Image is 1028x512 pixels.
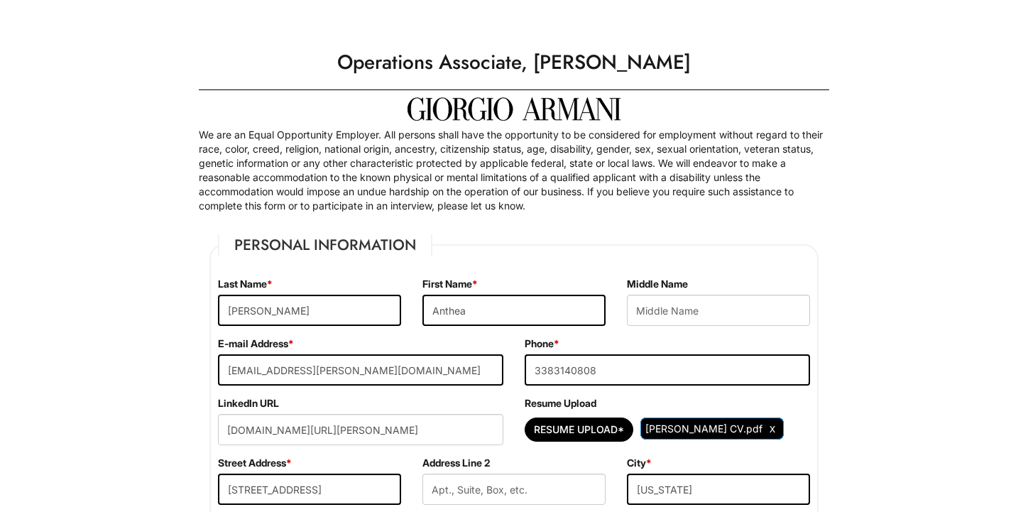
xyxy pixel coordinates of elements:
[218,456,292,470] label: Street Address
[525,337,559,351] label: Phone
[627,474,810,505] input: City
[422,295,606,326] input: First Name
[218,396,279,410] label: LinkedIn URL
[218,234,432,256] legend: Personal Information
[525,396,596,410] label: Resume Upload
[422,456,490,470] label: Address Line 2
[218,474,401,505] input: Street Address
[627,456,652,470] label: City
[766,419,779,438] a: Clear Uploaded File
[645,423,762,435] span: [PERSON_NAME] CV.pdf
[627,277,688,291] label: Middle Name
[199,128,829,213] p: We are an Equal Opportunity Employer. All persons shall have the opportunity to be considered for...
[218,277,273,291] label: Last Name
[525,418,633,442] button: Resume Upload*Resume Upload*
[218,295,401,326] input: Last Name
[422,474,606,505] input: Apt., Suite, Box, etc.
[218,414,503,445] input: LinkedIn URL
[422,277,478,291] label: First Name
[192,43,836,82] h1: Operations Associate, [PERSON_NAME]
[627,295,810,326] input: Middle Name
[218,354,503,386] input: E-mail Address
[218,337,294,351] label: E-mail Address
[525,354,810,386] input: Phone
[408,97,620,121] img: Giorgio Armani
